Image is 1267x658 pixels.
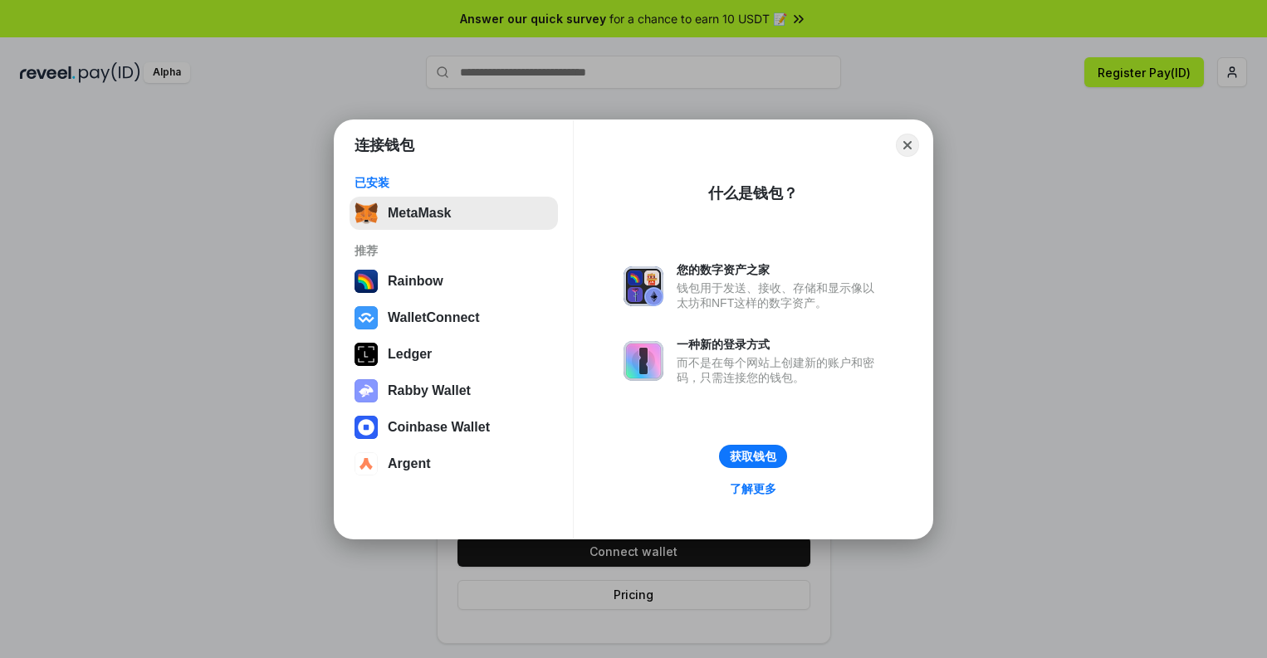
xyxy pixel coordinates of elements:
img: svg+xml,%3Csvg%20width%3D%2228%22%20height%3D%2228%22%20viewBox%3D%220%200%2028%2028%22%20fill%3D... [355,306,378,329]
div: Ledger [388,347,432,362]
img: svg+xml,%3Csvg%20fill%3D%22none%22%20height%3D%2233%22%20viewBox%3D%220%200%2035%2033%22%20width%... [355,202,378,225]
button: MetaMask [350,197,558,230]
div: 了解更多 [730,481,776,496]
img: svg+xml,%3Csvg%20xmlns%3D%22http%3A%2F%2Fwww.w3.org%2F2000%2Fsvg%22%20fill%3D%22none%22%20viewBox... [624,266,663,306]
div: 获取钱包 [730,449,776,464]
img: svg+xml,%3Csvg%20width%3D%22120%22%20height%3D%22120%22%20viewBox%3D%220%200%20120%20120%22%20fil... [355,270,378,293]
div: Coinbase Wallet [388,420,490,435]
div: 而不是在每个网站上创建新的账户和密码，只需连接您的钱包。 [677,355,883,385]
button: Ledger [350,338,558,371]
div: WalletConnect [388,310,480,325]
div: 钱包用于发送、接收、存储和显示像以太坊和NFT这样的数字资产。 [677,280,883,310]
button: 获取钱包 [719,445,787,468]
div: Argent [388,456,431,471]
button: Rabby Wallet [350,374,558,407]
img: svg+xml,%3Csvg%20width%3D%2228%22%20height%3D%2228%22%20viewBox%3D%220%200%2028%2028%22%20fill%3D... [355,416,378,439]
div: Rainbow [388,274,443,289]
div: 您的数字资产之家 [677,262,883,277]
a: 了解更多 [720,478,786,500]
button: Argent [350,447,558,480]
img: svg+xml,%3Csvg%20xmlns%3D%22http%3A%2F%2Fwww.w3.org%2F2000%2Fsvg%22%20width%3D%2228%22%20height%3... [355,343,378,366]
img: svg+xml,%3Csvg%20xmlns%3D%22http%3A%2F%2Fwww.w3.org%2F2000%2Fsvg%22%20fill%3D%22none%22%20viewBox... [355,379,378,402]
img: svg+xml,%3Csvg%20xmlns%3D%22http%3A%2F%2Fwww.w3.org%2F2000%2Fsvg%22%20fill%3D%22none%22%20viewBox... [624,341,663,381]
img: svg+xml,%3Csvg%20width%3D%2228%22%20height%3D%2228%22%20viewBox%3D%220%200%2028%2028%22%20fill%3D... [355,452,378,475]
button: WalletConnect [350,301,558,334]
button: Rainbow [350,265,558,298]
h1: 连接钱包 [355,135,414,155]
button: Coinbase Wallet [350,411,558,444]
div: 已安装 [355,175,553,190]
button: Close [896,134,919,157]
div: MetaMask [388,206,451,221]
div: 什么是钱包？ [708,183,798,203]
div: 推荐 [355,243,553,258]
div: Rabby Wallet [388,383,471,398]
div: 一种新的登录方式 [677,337,883,352]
